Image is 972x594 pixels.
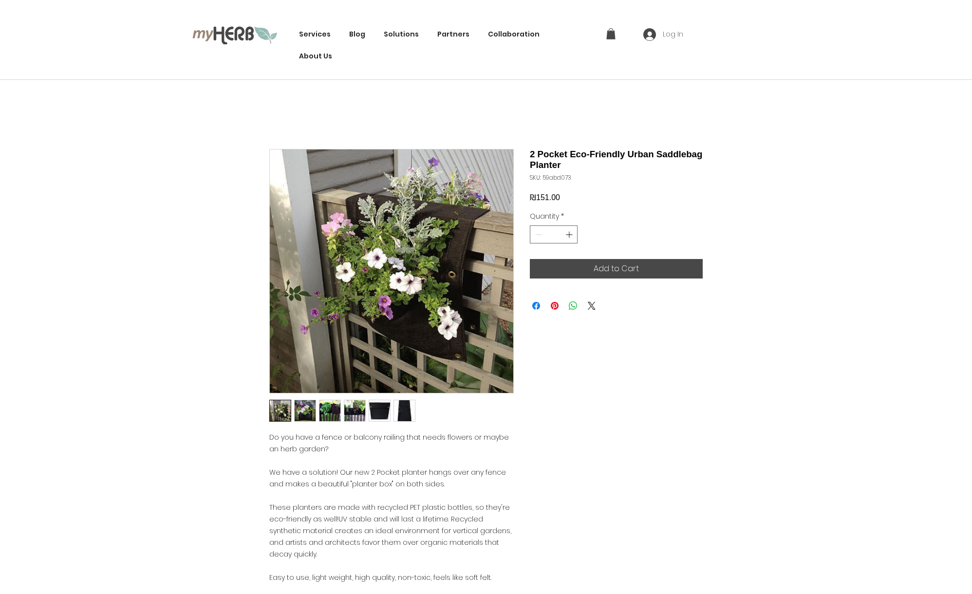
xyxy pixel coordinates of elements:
[269,466,513,490] p: We have a solution! Our new 2 Pocket planter hangs over any fence and makes a beautiful "planter ...
[269,431,513,455] p: Do you have a fence or balcony railing that needs flowers or maybe an herb garden?
[393,400,415,422] button: Thumbnail: 2 Pocket Eco-Friendly Urban Saddlebag Planter
[530,193,560,202] span: ₪151.00
[394,400,415,421] img: Thumbnail: 2 Pocket Eco-Friendly Urban Saddlebag Planter
[530,174,703,182] div: SKU: 59abd073
[319,400,340,421] img: Thumbnail: 2 Pocket Eco-Friendly Urban Saddlebag Planter
[636,25,690,44] button: Log In
[294,25,595,65] nav: Site
[432,25,474,43] a: Partners
[269,572,513,583] p: Easy to use, light weight, high quality, non-toxic, feels like soft felt.
[319,400,341,422] button: Thumbnail: 2 Pocket Eco-Friendly Urban Saddlebag Planter
[531,226,543,243] button: Decrement
[270,400,291,421] img: Thumbnail: 2 Pocket Eco-Friendly Urban Saddlebag Planter
[269,514,511,559] span: UV stable and will last a lifetime. Recycled synthetic material creates an ideal environment for ...
[344,25,370,43] a: Blog
[269,149,514,393] button: 2 Pocket Eco-Friendly Urban Saddlebag PlanterEnlarge
[299,51,332,61] span: About Us
[294,25,336,43] a: Services
[437,29,469,39] span: Partners
[564,226,576,243] button: Increment
[483,25,544,43] a: Collaboration
[543,226,564,243] input: Quantity
[294,47,337,65] a: About Us
[299,29,331,39] span: Services
[369,400,390,421] img: Thumbnail: 2 Pocket Eco-Friendly Urban Saddlebag Planter
[269,501,513,560] p: These planters are made with recycled PET plastic bottles, so they're eco-friendly as well!
[369,400,391,422] button: Thumbnail: 2 Pocket Eco-Friendly Urban Saddlebag Planter
[586,300,598,312] a: Share on X
[269,400,291,422] button: Thumbnail: 2 Pocket Eco-Friendly Urban Saddlebag Planter
[270,149,513,393] img: 2 Pocket Eco-Friendly Urban Saddlebag Planter
[295,400,316,421] img: Thumbnail: 2 Pocket Eco-Friendly Urban Saddlebag Planter
[567,300,579,312] a: Share on WhatsApp
[384,29,419,39] span: Solutions
[659,30,687,39] span: Log In
[488,29,540,39] span: Collaboration
[530,259,703,278] button: Add to Cart
[549,300,561,312] a: Pin on Pinterest
[344,400,366,422] button: Thumbnail: 2 Pocket Eco-Friendly Urban Saddlebag Planter
[530,149,703,171] h1: 2 Pocket Eco-Friendly Urban Saddlebag Planter
[379,25,424,43] div: Solutions
[594,263,639,275] span: Add to Cart
[294,400,316,422] button: Thumbnail: 2 Pocket Eco-Friendly Urban Saddlebag Planter
[530,300,542,312] a: Share on Facebook
[344,400,365,421] img: Thumbnail: 2 Pocket Eco-Friendly Urban Saddlebag Planter
[530,212,564,225] legend: Quantity
[192,25,278,44] img: myHerb Logo
[349,29,365,39] span: Blog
